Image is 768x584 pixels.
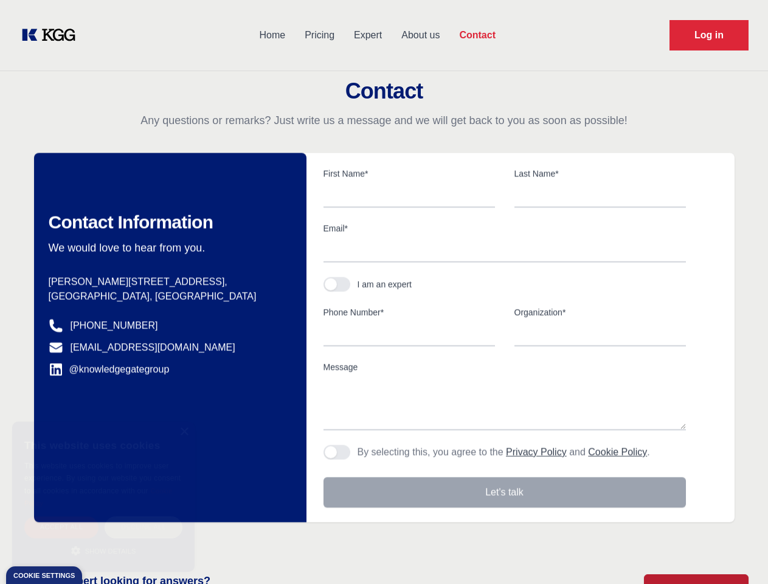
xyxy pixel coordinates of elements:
a: Cookie Policy [24,487,173,507]
a: About us [392,19,449,51]
label: Email* [323,222,686,234]
a: Expert [344,19,392,51]
span: Show details [85,547,136,555]
div: Show details [24,544,182,557]
div: Accept all [24,516,99,538]
a: @knowledgegategroup [49,362,170,377]
div: This website uses cookies [24,431,182,460]
p: We would love to hear from you. [49,240,287,255]
p: [GEOGRAPHIC_DATA], [GEOGRAPHIC_DATA] [49,289,287,304]
button: Let's talk [323,477,686,507]
div: Close [179,428,189,437]
a: [PHONE_NUMBER] [71,318,158,333]
div: Decline all [105,516,182,538]
label: Phone Number* [323,306,495,318]
a: KOL Knowledge Platform: Talk to Key External Experts (KEE) [19,26,85,45]
p: Any questions or remarks? Just write us a message and we will get back to you as soon as possible! [15,113,753,128]
iframe: Chat Widget [707,526,768,584]
a: [EMAIL_ADDRESS][DOMAIN_NAME] [71,340,235,355]
label: First Name* [323,167,495,179]
a: Contact [449,19,505,51]
a: Pricing [295,19,344,51]
a: Home [249,19,295,51]
label: Message [323,361,686,373]
span: This website uses cookies to improve user experience. By using our website you consent to all coo... [24,462,181,495]
a: Request Demo [669,20,749,50]
label: Last Name* [514,167,686,179]
p: By selecting this, you agree to the and . [358,445,650,459]
h2: Contact Information [49,211,287,233]
h2: Contact [15,79,753,103]
div: I am an expert [358,278,412,290]
a: Cookie Policy [588,447,647,457]
div: Cookie settings [13,572,75,579]
a: Privacy Policy [506,447,567,457]
p: [PERSON_NAME][STREET_ADDRESS], [49,274,287,289]
label: Organization* [514,306,686,318]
